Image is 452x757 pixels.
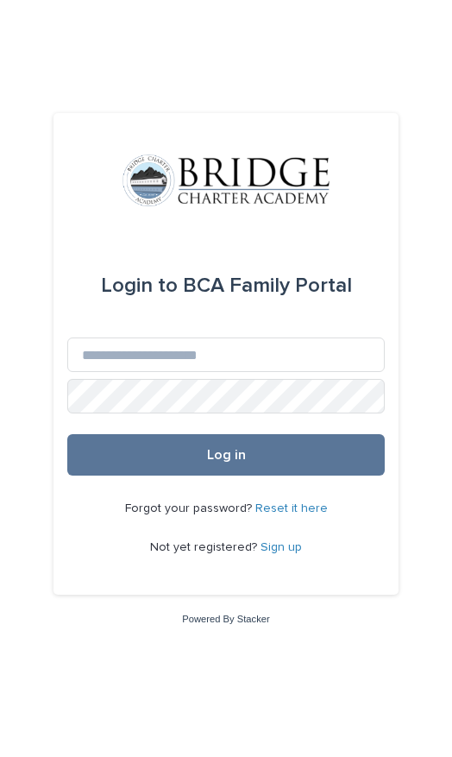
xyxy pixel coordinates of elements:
span: Log in [207,448,246,462]
div: BCA Family Portal [101,262,352,310]
span: Login to [101,275,178,296]
button: Log in [67,434,385,476]
a: Powered By Stacker [182,614,269,624]
span: Forgot your password? [125,502,255,514]
img: V1C1m3IdTEidaUdm9Hs0 [122,155,330,206]
a: Reset it here [255,502,328,514]
span: Not yet registered? [150,541,261,553]
a: Sign up [261,541,302,553]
